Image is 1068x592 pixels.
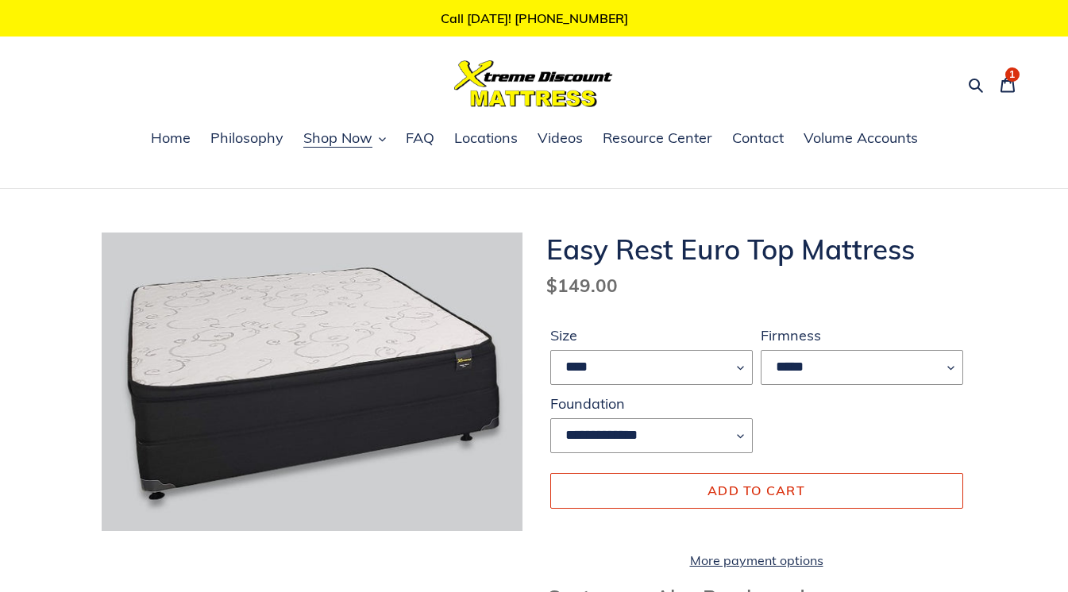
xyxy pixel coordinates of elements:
[151,129,191,148] span: Home
[550,473,963,508] button: Add to cart
[202,127,291,151] a: Philosophy
[991,65,1024,102] a: 1
[406,129,434,148] span: FAQ
[550,325,753,346] label: Size
[538,129,583,148] span: Videos
[398,127,442,151] a: FAQ
[761,325,963,346] label: Firmness
[546,274,618,297] span: $149.00
[804,129,918,148] span: Volume Accounts
[530,127,591,151] a: Videos
[210,129,283,148] span: Philosophy
[550,551,963,570] a: More payment options
[732,129,784,148] span: Contact
[796,127,926,151] a: Volume Accounts
[546,233,967,266] h1: Easy Rest Euro Top Mattress
[303,129,372,148] span: Shop Now
[454,129,518,148] span: Locations
[595,127,720,151] a: Resource Center
[446,127,526,151] a: Locations
[454,60,613,107] img: Xtreme Discount Mattress
[708,482,805,498] span: Add to cart
[603,129,712,148] span: Resource Center
[550,393,753,414] label: Foundation
[143,127,199,151] a: Home
[1009,70,1015,79] span: 1
[295,127,394,151] button: Shop Now
[724,127,792,151] a: Contact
